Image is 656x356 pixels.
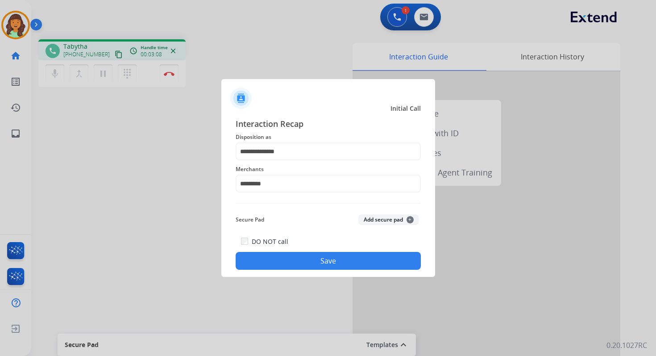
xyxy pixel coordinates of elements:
[236,252,421,270] button: Save
[236,132,421,142] span: Disposition as
[236,214,264,225] span: Secure Pad
[407,216,414,223] span: +
[358,214,419,225] button: Add secure pad+
[236,117,421,132] span: Interaction Recap
[390,104,421,113] span: Initial Call
[252,237,288,246] label: DO NOT call
[230,88,252,109] img: contactIcon
[606,340,647,351] p: 0.20.1027RC
[236,203,421,204] img: contact-recap-line.svg
[236,164,421,175] span: Merchants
